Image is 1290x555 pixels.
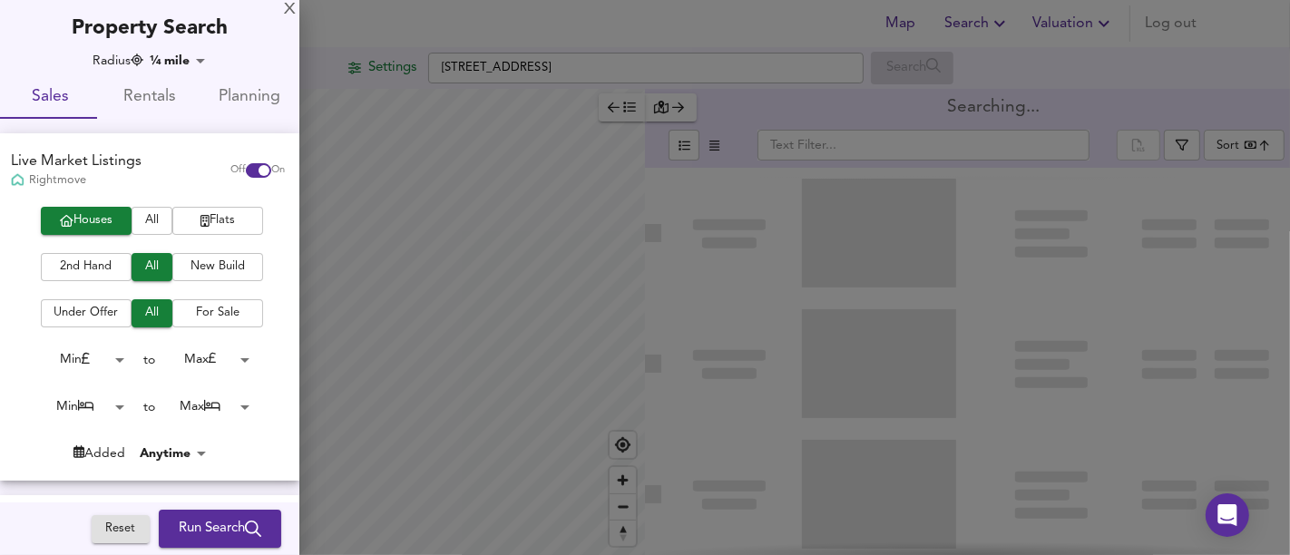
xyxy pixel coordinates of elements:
div: Open Intercom Messenger [1206,493,1249,537]
div: Rightmove [11,172,142,189]
div: Max [156,393,256,421]
button: Reset [92,515,150,543]
button: New Build [172,253,263,281]
span: For Sale [181,303,254,324]
span: Run Search [179,517,261,540]
div: to [144,398,156,416]
button: 2nd Hand [41,253,132,281]
div: Live Market Listings [11,151,142,172]
span: Planning [210,83,288,112]
span: New Build [181,257,254,277]
div: Anytime [134,444,212,462]
div: Min [31,393,131,421]
div: ¼ mile [144,52,211,70]
span: Off [230,163,246,178]
div: Added [73,444,125,462]
span: Houses [50,210,122,231]
div: X [284,4,296,16]
span: All [141,210,163,231]
button: Houses [41,207,132,235]
img: Rightmove [11,173,24,189]
button: Under Offer [41,299,132,327]
button: All [132,299,172,327]
span: Reset [101,519,141,540]
span: 2nd Hand [50,257,122,277]
div: Max [156,346,256,374]
button: For Sale [172,299,263,327]
button: Flats [172,207,263,235]
div: to [144,351,156,369]
div: Min [31,346,131,374]
button: All [132,207,172,235]
span: Rentals [111,83,189,112]
div: Radius [93,52,143,70]
button: All [132,253,172,281]
button: Run Search [159,510,281,548]
span: Sales [11,83,89,112]
span: On [271,163,285,178]
span: Under Offer [50,303,122,324]
span: Flats [181,210,254,231]
span: All [141,257,163,277]
span: All [141,303,163,324]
